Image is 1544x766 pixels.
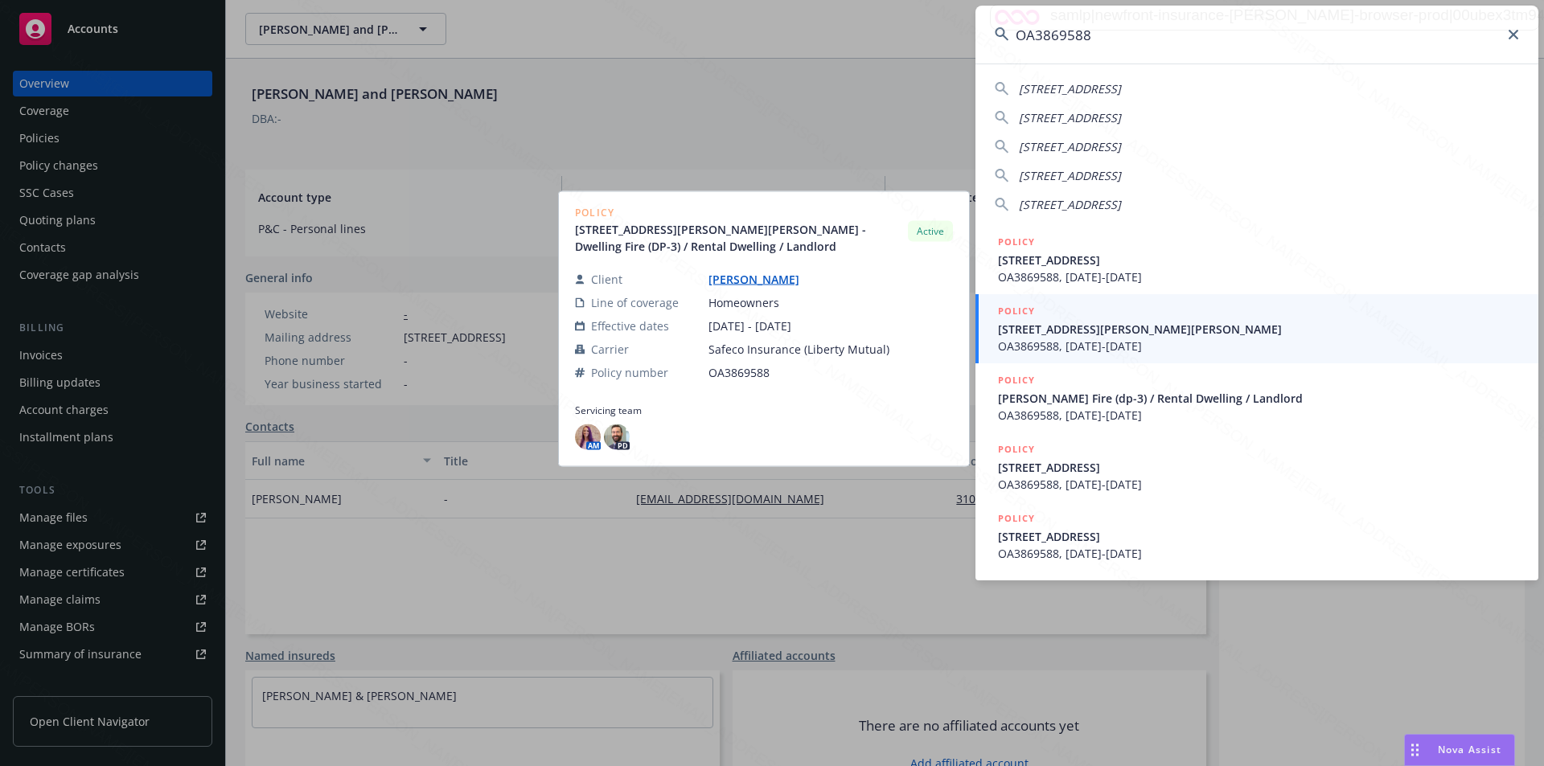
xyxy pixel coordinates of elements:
[975,294,1538,363] a: POLICY[STREET_ADDRESS][PERSON_NAME][PERSON_NAME]OA3869588, [DATE]-[DATE]
[1019,197,1121,212] span: [STREET_ADDRESS]
[998,528,1519,545] span: [STREET_ADDRESS]
[1019,81,1121,96] span: [STREET_ADDRESS]
[998,510,1035,526] h5: POLICY
[998,545,1519,562] span: OA3869588, [DATE]-[DATE]
[998,390,1519,407] span: [PERSON_NAME] Fire (dp-3) / Rental Dwelling / Landlord
[1019,168,1121,183] span: [STREET_ADDRESS]
[998,338,1519,354] span: OA3869588, [DATE]-[DATE]
[1405,735,1425,765] div: Drag to move
[975,502,1538,571] a: POLICY[STREET_ADDRESS]OA3869588, [DATE]-[DATE]
[975,432,1538,502] a: POLICY[STREET_ADDRESS]OA3869588, [DATE]-[DATE]
[1019,139,1121,154] span: [STREET_ADDRESS]
[998,476,1519,493] span: OA3869588, [DATE]-[DATE]
[998,441,1035,457] h5: POLICY
[975,363,1538,432] a: POLICY[PERSON_NAME] Fire (dp-3) / Rental Dwelling / LandlordOA3869588, [DATE]-[DATE]
[998,459,1519,476] span: [STREET_ADDRESS]
[1404,734,1515,766] button: Nova Assist
[975,6,1538,63] input: Search...
[998,252,1519,268] span: [STREET_ADDRESS]
[998,321,1519,338] span: [STREET_ADDRESS][PERSON_NAME][PERSON_NAME]
[998,372,1035,388] h5: POLICY
[998,268,1519,285] span: OA3869588, [DATE]-[DATE]
[998,234,1035,250] h5: POLICY
[975,225,1538,294] a: POLICY[STREET_ADDRESS]OA3869588, [DATE]-[DATE]
[1019,110,1121,125] span: [STREET_ADDRESS]
[998,407,1519,424] span: OA3869588, [DATE]-[DATE]
[1438,743,1501,756] span: Nova Assist
[998,303,1035,319] h5: POLICY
